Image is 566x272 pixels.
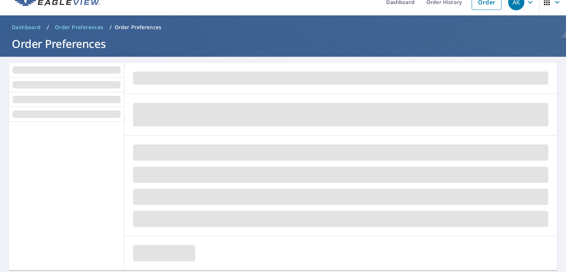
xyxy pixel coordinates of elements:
[9,36,557,51] h1: Order Preferences
[115,24,161,31] p: Order Preferences
[9,21,44,33] a: Dashboard
[52,21,106,33] a: Order Preferences
[9,63,124,122] div: tab-list
[55,24,104,31] span: Order Preferences
[109,23,112,32] li: /
[9,21,557,33] nav: breadcrumb
[47,23,49,32] li: /
[12,24,41,31] span: Dashboard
